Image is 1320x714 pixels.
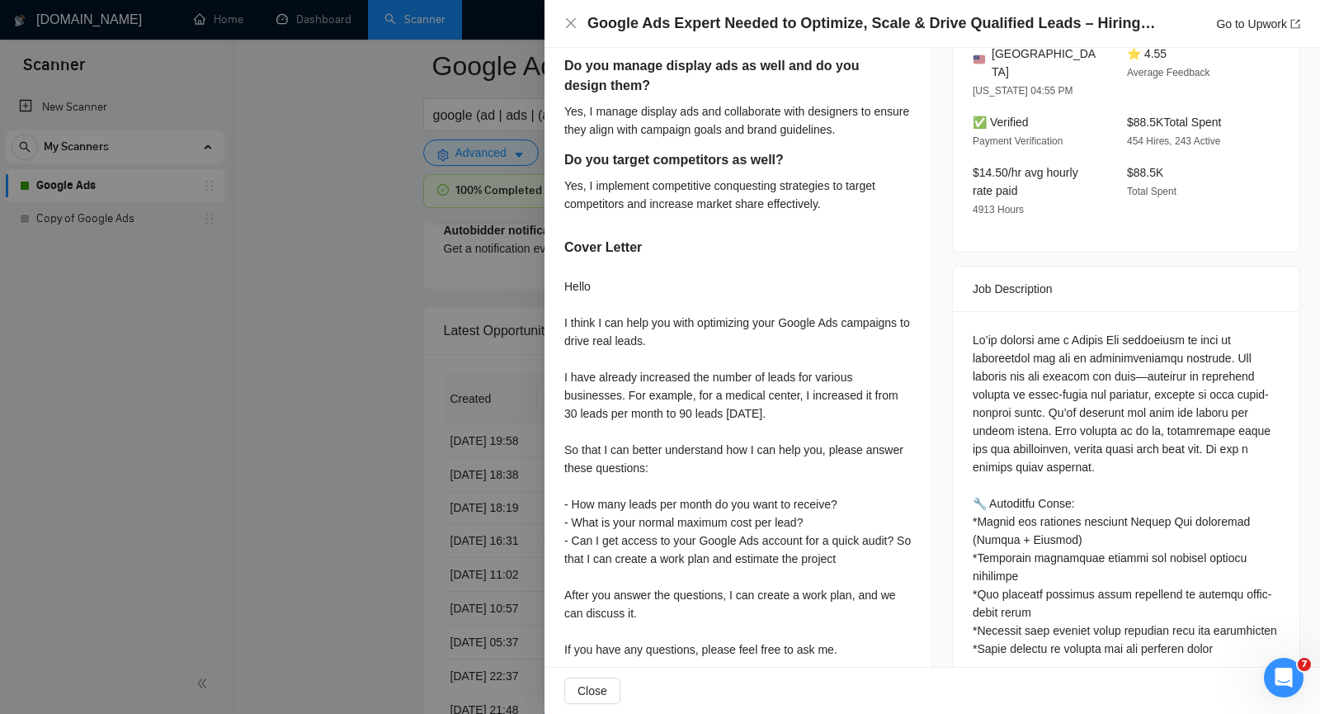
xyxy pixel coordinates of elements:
span: Payment Verification [973,135,1063,147]
span: close [564,17,577,30]
span: 454 Hires, 243 Active [1127,135,1220,147]
span: [US_STATE] 04:55 PM [973,85,1073,97]
span: Total Spent [1127,186,1176,197]
span: $88.5K [1127,166,1163,179]
div: Yes, I manage display ads and collaborate with designers to ensure they align with campaign goals... [564,102,912,139]
h5: Do you target competitors as well? [564,150,860,170]
a: Go to Upworkexport [1216,17,1300,31]
span: $88.5K Total Spent [1127,116,1221,129]
span: $14.50/hr avg hourly rate paid [973,166,1078,197]
span: 7 [1298,658,1311,671]
div: Job Description [973,267,1280,311]
button: Close [564,17,577,31]
span: 4913 Hours [973,204,1024,215]
span: Average Feedback [1127,67,1210,78]
h5: Do you manage display ads as well and do you design them? [564,56,860,96]
span: ⭐ 4.55 [1127,47,1167,60]
span: ✅ Verified [973,116,1029,129]
span: [GEOGRAPHIC_DATA] [992,45,1101,81]
div: Yes, I implement competitive conquesting strategies to target competitors and increase market sha... [564,177,912,213]
h4: Google Ads Expert Needed to Optimize, Scale & Drive Qualified Leads – Hiring [DATE] [587,13,1157,34]
span: Close [577,682,607,700]
iframe: Intercom live chat [1264,658,1303,697]
img: 🇺🇸 [973,54,985,65]
button: Close [564,678,620,704]
span: export [1290,19,1300,29]
h5: Cover Letter [564,238,642,258]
